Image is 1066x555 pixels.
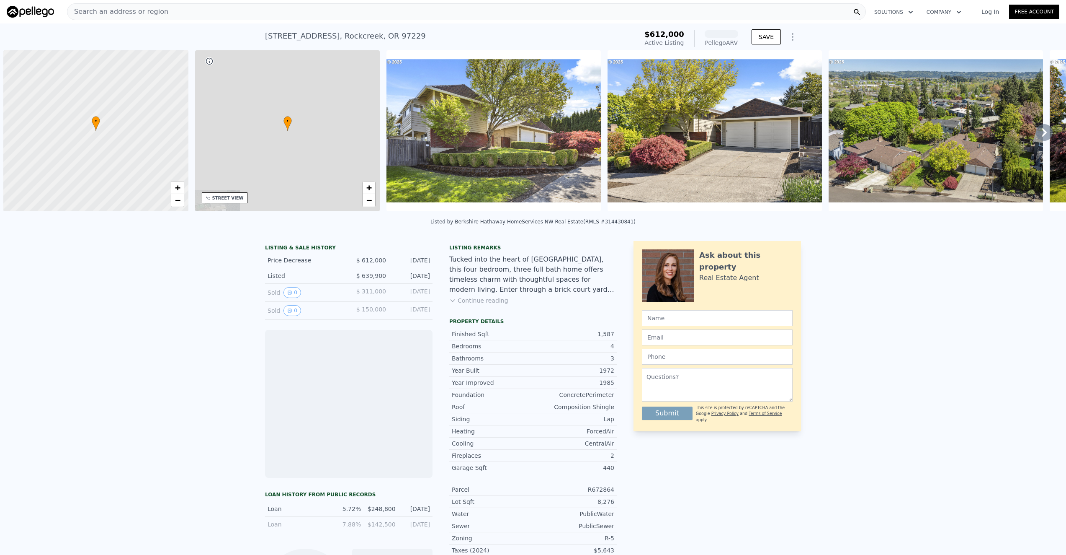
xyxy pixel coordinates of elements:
[452,534,533,542] div: Zoning
[452,451,533,460] div: Fireplaces
[356,306,386,313] span: $ 150,000
[175,195,180,205] span: −
[268,256,342,265] div: Price Decrease
[430,219,636,225] div: Listed by Berkshire Hathaway HomeServices NW Real Estate (RMLS #314430841)
[533,546,614,555] div: $5,643
[356,272,386,279] span: $ 639,900
[171,182,184,194] a: Zoom in
[452,330,533,338] div: Finished Sqft
[265,491,433,498] div: Loan history from public records
[696,405,793,423] div: This site is protected by reCAPTCHA and the Google and apply.
[265,244,433,253] div: LISTING & SALE HISTORY
[393,256,430,265] div: [DATE]
[971,8,1009,16] a: Log In
[533,403,614,411] div: Composition Shingle
[533,379,614,387] div: 1985
[92,117,100,125] span: •
[699,249,793,273] div: Ask about this property
[268,287,342,298] div: Sold
[533,485,614,494] div: R672864
[401,520,430,529] div: [DATE]
[642,310,793,326] input: Name
[533,534,614,542] div: R-5
[452,354,533,363] div: Bathrooms
[449,254,617,295] div: Tucked into the heart of [GEOGRAPHIC_DATA], this four bedroom, three full bath home offers timele...
[533,330,614,338] div: 1,587
[283,305,301,316] button: View historical data
[705,39,738,47] div: Pellego ARV
[366,520,395,529] div: $142,500
[711,411,739,416] a: Privacy Policy
[283,287,301,298] button: View historical data
[533,354,614,363] div: 3
[332,520,361,529] div: 7.88%
[642,407,693,420] button: Submit
[533,510,614,518] div: PublicWater
[452,439,533,448] div: Cooling
[92,116,100,131] div: •
[366,505,395,513] div: $248,800
[452,379,533,387] div: Year Improved
[452,342,533,350] div: Bedrooms
[401,505,430,513] div: [DATE]
[283,116,292,131] div: •
[533,342,614,350] div: 4
[533,366,614,375] div: 1972
[332,505,361,513] div: 5.72%
[268,520,327,529] div: Loan
[175,182,180,193] span: +
[699,273,759,283] div: Real Estate Agent
[1009,5,1059,19] a: Free Account
[452,464,533,472] div: Garage Sqft
[67,7,168,17] span: Search an address or region
[533,498,614,506] div: 8,276
[868,5,920,20] button: Solutions
[449,244,617,251] div: Listing remarks
[533,427,614,436] div: ForcedAir
[356,257,386,264] span: $ 612,000
[449,318,617,325] div: Property details
[752,29,781,44] button: SAVE
[644,30,684,39] span: $612,000
[533,451,614,460] div: 2
[268,272,342,280] div: Listed
[171,194,184,207] a: Zoom out
[920,5,968,20] button: Company
[363,182,375,194] a: Zoom in
[452,391,533,399] div: Foundation
[7,6,54,18] img: Pellego
[268,505,327,513] div: Loan
[283,117,292,125] span: •
[452,485,533,494] div: Parcel
[533,415,614,423] div: Lap
[363,194,375,207] a: Zoom out
[268,305,342,316] div: Sold
[452,427,533,436] div: Heating
[393,305,430,316] div: [DATE]
[533,522,614,530] div: PublicSewer
[749,411,782,416] a: Terms of Service
[452,498,533,506] div: Lot Sqft
[452,522,533,530] div: Sewer
[393,287,430,298] div: [DATE]
[608,50,822,211] img: Sale: 166845756 Parcel: 72392585
[645,39,684,46] span: Active Listing
[393,272,430,280] div: [DATE]
[452,546,533,555] div: Taxes (2024)
[533,464,614,472] div: 440
[642,349,793,365] input: Phone
[533,391,614,399] div: ConcretePerimeter
[265,30,426,42] div: [STREET_ADDRESS] , Rockcreek , OR 97229
[642,329,793,345] input: Email
[212,195,244,201] div: STREET VIEW
[452,510,533,518] div: Water
[452,403,533,411] div: Roof
[452,415,533,423] div: Siding
[366,182,372,193] span: +
[449,296,508,305] button: Continue reading
[366,195,372,205] span: −
[533,439,614,448] div: CentralAir
[356,288,386,295] span: $ 311,000
[784,29,801,45] button: Show Options
[829,50,1043,211] img: Sale: 166845756 Parcel: 72392585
